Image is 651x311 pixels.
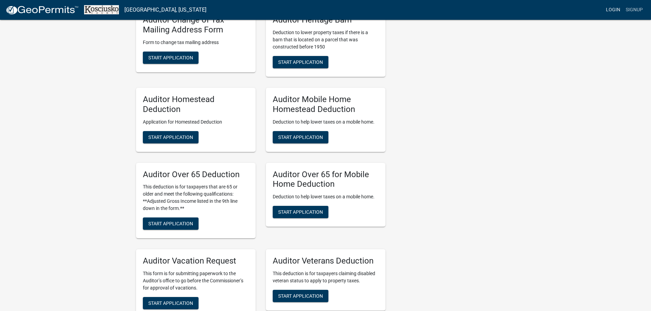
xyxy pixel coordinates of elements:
[143,270,249,292] p: This form is for submitting paperwork to the Auditor’s office to go before the Commissioner’s for...
[148,221,193,226] span: Start Application
[148,300,193,306] span: Start Application
[273,170,379,189] h5: Auditor Over 65 for Mobile Home Deduction
[143,52,199,64] button: Start Application
[143,183,249,212] p: This deduction is for taxpayers that are 65 or older and meet the following qualifications: **Adj...
[273,56,328,68] button: Start Application
[143,15,249,35] h5: Auditor Change of Tax Mailing Address Form
[273,15,379,25] h5: Auditor Heritage Barn
[143,95,249,114] h5: Auditor Homestead Deduction
[148,134,193,140] span: Start Application
[143,131,199,143] button: Start Application
[143,170,249,180] h5: Auditor Over 65 Deduction
[273,29,379,51] p: Deduction to lower property taxes if there is a barn that is located on a parcel that was constru...
[148,55,193,60] span: Start Application
[273,290,328,302] button: Start Application
[273,206,328,218] button: Start Application
[124,4,206,16] a: [GEOGRAPHIC_DATA], [US_STATE]
[278,59,323,65] span: Start Application
[278,293,323,299] span: Start Application
[273,270,379,284] p: This deduction is for taxpayers claiming disabled veteran status to apply to property taxes.
[603,3,623,16] a: Login
[623,3,646,16] a: Signup
[143,217,199,230] button: Start Application
[143,297,199,309] button: Start Application
[143,256,249,266] h5: Auditor Vacation Request
[84,5,119,14] img: Kosciusko County, Indiana
[273,118,379,126] p: Deduction to help lower taxes on a mobile home.
[143,118,249,126] p: Application for Homestead Deduction
[273,256,379,266] h5: Auditor Veterans Deduction
[273,193,379,200] p: Deduction to help lower taxes on a mobile home.
[278,134,323,140] span: Start Application
[273,95,379,114] h5: Auditor Mobile Home Homestead Deduction
[143,39,249,46] p: Form to change tax mailing address
[278,209,323,215] span: Start Application
[273,131,328,143] button: Start Application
